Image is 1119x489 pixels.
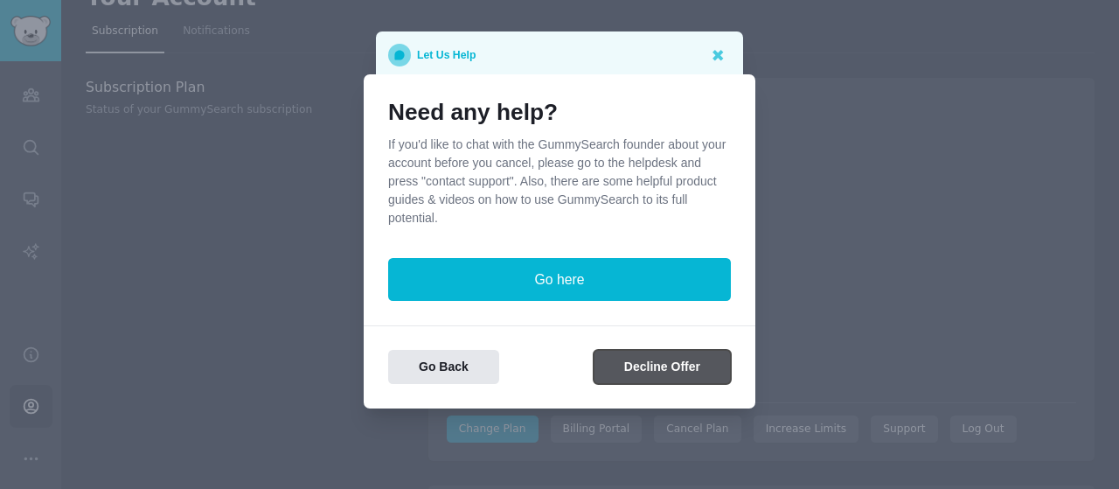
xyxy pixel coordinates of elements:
p: If you'd like to chat with the GummySearch founder about your account before you cancel, please g... [388,136,731,227]
button: Go Back [388,350,499,384]
button: Go here [388,258,731,301]
button: Decline Offer [594,350,731,384]
p: Let Us Help [417,44,476,66]
h1: Need any help? [388,99,731,127]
